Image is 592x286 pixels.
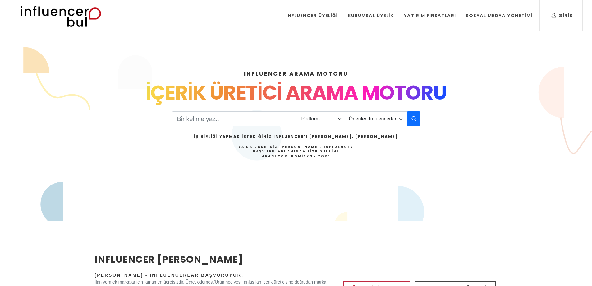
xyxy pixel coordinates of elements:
div: İÇERİK ÜRETİCİ ARAMA MOTORU [95,78,498,108]
div: Kurumsal Üyelik [348,12,394,19]
h2: INFLUENCER [PERSON_NAME] [95,252,327,266]
div: Sosyal Medya Yönetimi [466,12,532,19]
h4: INFLUENCER ARAMA MOTORU [95,69,498,78]
div: Influencer Üyeliği [286,12,338,19]
input: Search [172,111,296,126]
span: [PERSON_NAME] - Influencerlar Başvuruyor! [95,273,244,278]
strong: Aracı Yok, Komisyon Yok! [262,154,330,158]
div: Giriş [552,12,573,19]
h4: Ya da Ücretsiz [PERSON_NAME], Influencer Başvuruları Anında Size Gelsin! [194,144,398,158]
h2: İş Birliği Yapmak İstediğiniz Influencer’ı [PERSON_NAME], [PERSON_NAME] [194,134,398,139]
div: Yatırım Fırsatları [404,12,456,19]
